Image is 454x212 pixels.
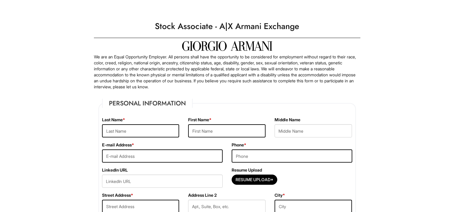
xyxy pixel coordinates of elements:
label: First Name [188,117,212,123]
input: Phone [232,149,352,163]
label: Street Address [102,192,133,198]
label: Resume Upload [232,167,262,173]
input: E-mail Address [102,149,223,163]
label: City [275,192,285,198]
p: We are an Equal Opportunity Employer. All persons shall have the opportunity to be considered for... [94,54,360,90]
img: Giorgio Armani [182,41,272,51]
input: First Name [188,124,266,137]
label: E-mail Address [102,142,134,148]
label: LinkedIn URL [102,167,128,173]
label: Last Name [102,117,125,123]
input: LinkedIn URL [102,175,223,188]
label: Middle Name [275,117,300,123]
label: Phone [232,142,246,148]
legend: Personal Information [102,99,193,108]
button: Resume Upload*Resume Upload* [232,175,277,185]
h1: Stock Associate - A|X Armani Exchange [91,18,363,35]
label: Address Line 2 [188,192,217,198]
input: Middle Name [275,124,352,137]
input: Last Name [102,124,179,137]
